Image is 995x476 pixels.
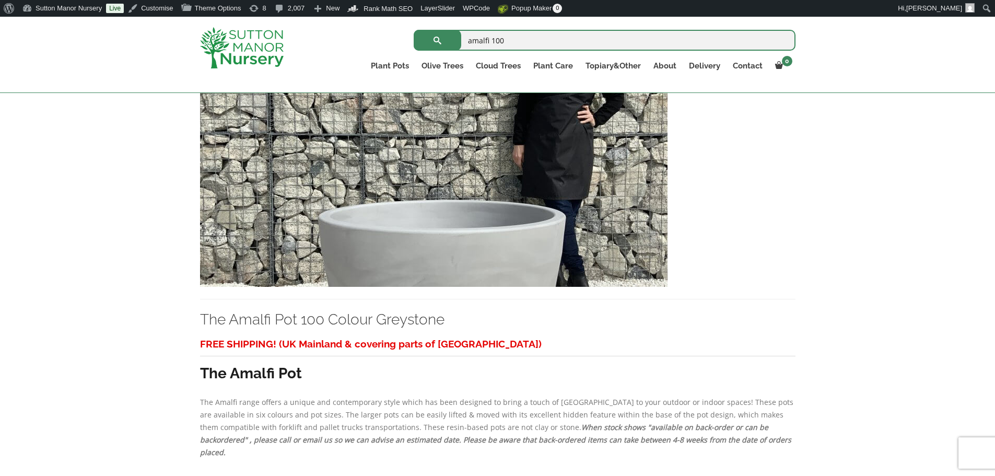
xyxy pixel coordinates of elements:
span: [PERSON_NAME] [906,4,962,12]
a: Plant Pots [365,59,415,73]
a: Cloud Trees [470,59,527,73]
a: Contact [727,59,769,73]
div: The Amalfi range offers a unique and contemporary style which has been designed to bring a touch ... [200,334,795,459]
a: Plant Care [527,59,579,73]
a: Olive Trees [415,59,470,73]
input: Search... [414,30,795,51]
span: 0 [553,4,562,13]
a: The Amalfi Pot 100 Colour Greystone [200,169,668,179]
a: The Amalfi Pot 100 Colour Greystone [200,311,444,328]
a: 0 [769,59,795,73]
span: Rank Math SEO [364,5,413,13]
h3: FREE SHIPPING! (UK Mainland & covering parts of [GEOGRAPHIC_DATA]) [200,334,795,354]
em: When stock shows "available on back-order or can be backordered" , please call or email us so we ... [200,422,791,457]
img: logo [200,27,284,68]
a: Topiary&Other [579,59,647,73]
a: Live [106,4,124,13]
a: About [647,59,683,73]
a: Delivery [683,59,727,73]
span: 0 [782,56,792,66]
img: The Amalfi Pot 100 Colour Greystone - A4EE1B14 492B 4FBF A524 5842130E454C [200,62,668,287]
strong: The Amalfi Pot [200,365,302,382]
